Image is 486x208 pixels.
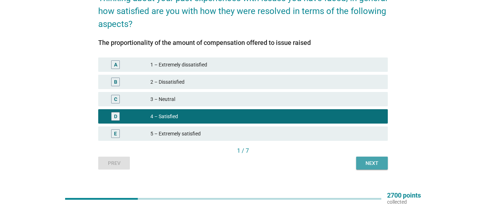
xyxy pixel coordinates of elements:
button: Next [356,157,388,170]
div: 5 – Extremely satisfied [150,129,382,138]
div: C [114,96,117,103]
div: 4 – Satisfied [150,112,382,121]
div: 1 / 7 [98,147,388,155]
div: 2 – Dissatisfied [150,78,382,86]
div: E [114,130,117,138]
div: The proportionality of the amount of compensation offered to issue raised [98,38,388,47]
div: 1 – Extremely dissatisfied [150,60,382,69]
p: collected [387,199,421,205]
div: 3 – Neutral [150,95,382,103]
div: D [114,113,117,120]
p: 2700 points [387,192,421,199]
div: A [114,61,117,69]
div: Next [362,160,382,167]
div: B [114,78,117,86]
